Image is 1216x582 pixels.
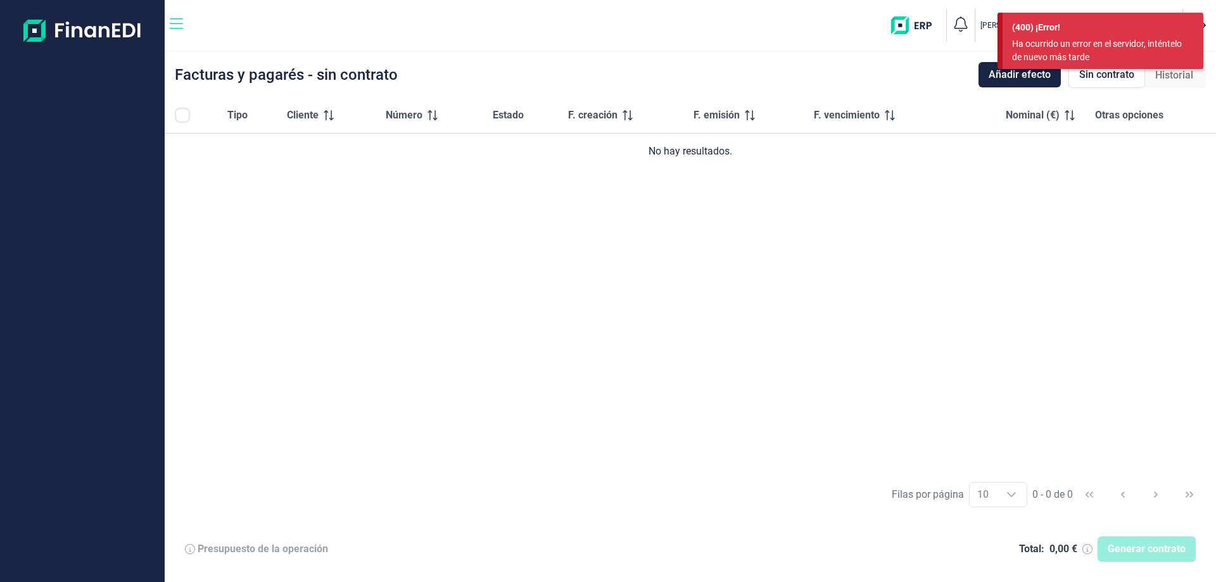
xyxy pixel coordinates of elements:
[1074,479,1105,510] button: First Page
[1019,543,1044,555] div: Total:
[568,108,617,123] span: F. creación
[175,108,190,123] div: All items unselected
[175,67,398,82] div: Facturas y pagarés - sin contrato
[1174,479,1205,510] button: Last Page
[175,144,1206,159] div: No hay resultados.
[198,543,328,555] div: Presupuesto de la operación
[1006,108,1060,123] span: Nominal (€)
[891,16,941,34] img: erp
[693,108,740,123] span: F. emisión
[227,108,248,123] span: Tipo
[989,67,1051,82] span: Añadir efecto
[1141,479,1171,510] button: Next Page
[1108,479,1138,510] button: Previous Page
[23,10,142,51] img: Logo de aplicación
[1032,490,1073,500] span: 0 - 0 de 0
[1012,21,1194,34] div: (400) ¡Error!
[978,62,1061,87] button: Añadir efecto
[814,108,880,123] span: F. vencimiento
[980,16,1177,35] button: [PERSON_NAME] [PERSON_NAME] [PERSON_NAME]
[493,108,524,123] span: Estado
[980,20,1157,30] p: [PERSON_NAME] [PERSON_NAME] [PERSON_NAME]
[1049,543,1077,555] div: 0,00 €
[1012,37,1184,64] div: Ha ocurrido un error en el servidor, inténtelo de nuevo más tarde
[386,108,422,123] span: Número
[996,483,1027,507] div: Choose
[1095,108,1163,123] span: Otras opciones
[287,108,319,123] span: Cliente
[892,487,964,502] div: Filas por página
